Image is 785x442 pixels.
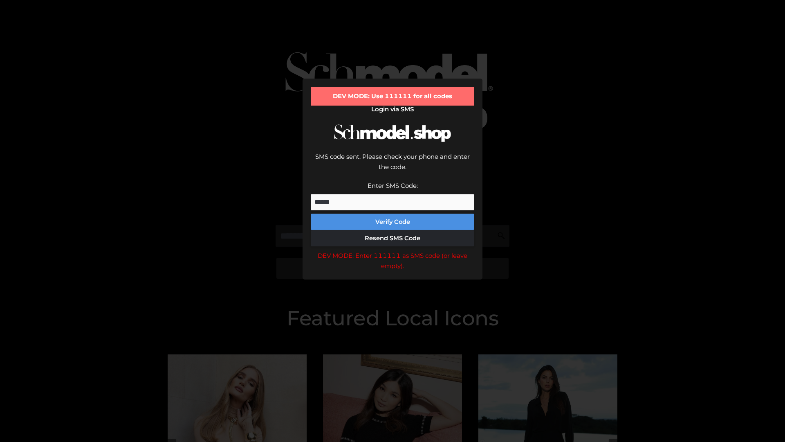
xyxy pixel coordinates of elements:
button: Resend SMS Code [311,230,474,246]
div: DEV MODE: Enter 111111 as SMS code (or leave empty). [311,250,474,271]
img: Schmodel Logo [331,117,454,149]
button: Verify Code [311,214,474,230]
h2: Login via SMS [311,106,474,113]
div: DEV MODE: Use 111111 for all codes [311,87,474,106]
label: Enter SMS Code: [368,182,418,189]
div: SMS code sent. Please check your phone and enter the code. [311,151,474,180]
